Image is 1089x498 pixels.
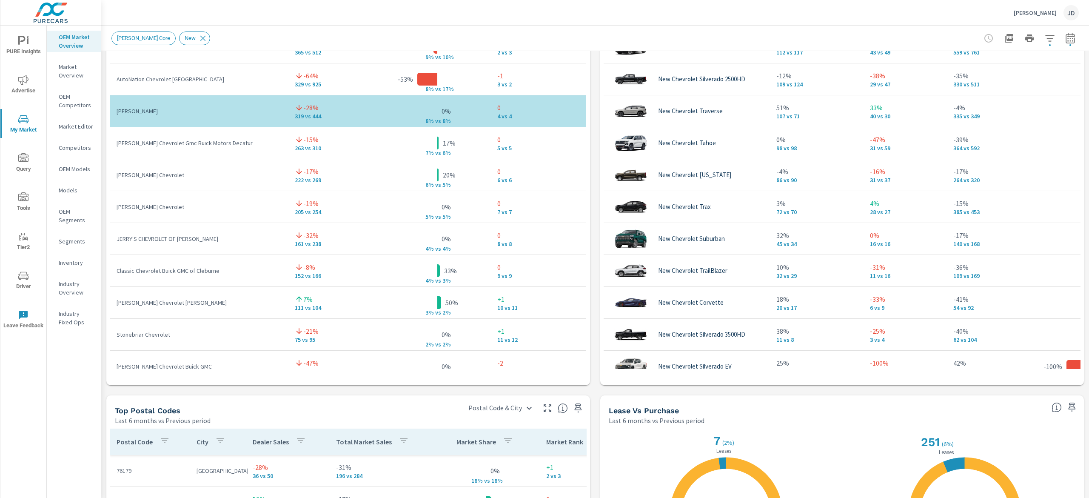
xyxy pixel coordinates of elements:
[295,240,377,247] p: 161 vs 238
[614,194,648,220] img: glamour
[497,113,580,120] p: 4 vs 4
[416,309,438,316] p: 3% v
[59,92,94,109] p: OEM Competitors
[303,326,319,336] p: -21%
[497,198,580,209] p: 0
[776,113,856,120] p: 107 vs 71
[59,33,94,50] p: OEM Market Overview
[197,438,208,446] p: City
[336,472,426,479] p: 196 vs 284
[438,341,459,348] p: s 2%
[497,71,580,81] p: -1
[658,267,727,275] p: New Chevrolet TrailBlazer
[870,113,940,120] p: 40 vs 30
[953,262,1043,272] p: -36%
[0,26,46,339] div: nav menu
[497,272,580,279] p: 9 vs 9
[776,368,856,375] p: 10 vs 8
[442,329,451,340] p: 0%
[870,230,940,240] p: 0%
[658,139,716,147] p: New Chevrolet Tahoe
[59,280,94,297] p: Industry Overview
[497,230,580,240] p: 0
[776,49,856,56] p: 112 vs 117
[870,145,940,152] p: 31 vs 59
[776,198,856,209] p: 3%
[59,143,94,152] p: Competitors
[59,258,94,267] p: Inventory
[197,467,239,475] p: [GEOGRAPHIC_DATA]
[303,358,319,368] p: -47%
[870,272,940,279] p: 11 vs 16
[953,209,1043,215] p: 385 vs 453
[47,278,101,299] div: Industry Overview
[438,245,459,252] p: s 4%
[953,326,1043,336] p: -40%
[614,354,648,379] img: glamour
[870,103,940,113] p: 33%
[1065,401,1079,414] span: Save this to your personalized report
[870,135,940,145] p: -47%
[870,209,940,215] p: 28 vs 27
[47,205,101,226] div: OEM Segments
[658,363,732,370] p: New Chevrolet Silverado EV
[870,368,940,375] p: 0 vs 1
[253,472,322,479] p: 36 vs 50
[776,326,856,336] p: 38%
[776,336,856,343] p: 11 vs 8
[497,81,580,88] p: 3 vs 2
[870,177,940,183] p: 31 vs 37
[776,272,856,279] p: 32 vs 29
[658,203,711,211] p: New Chevrolet Trax
[953,240,1043,247] p: 140 vs 168
[722,439,736,446] p: ( 2% )
[444,266,457,276] p: 33%
[658,171,731,179] p: New Chevrolet [US_STATE]
[614,162,648,188] img: glamour
[59,63,94,80] p: Market Overview
[870,81,940,88] p: 29 vs 47
[776,262,856,272] p: 10%
[438,85,459,93] p: s 17%
[715,448,733,454] p: Leases
[712,434,721,448] h2: 7
[416,53,438,61] p: 9% v
[47,120,101,133] div: Market Editor
[303,71,319,81] p: -64%
[295,272,377,279] p: 152 vs 166
[295,113,377,120] p: 319 vs 444
[117,438,153,446] p: Postal Code
[614,226,648,252] img: glamour
[303,198,319,209] p: -19%
[295,49,377,56] p: 365 vs 512
[953,198,1043,209] p: -15%
[3,310,44,331] span: Leave Feedback
[571,401,585,415] span: Save this to your personalized report
[497,262,580,272] p: 0
[658,299,724,306] p: New Chevrolet Corvette
[776,135,856,145] p: 0%
[953,71,1043,81] p: -35%
[59,237,94,246] p: Segments
[937,449,955,455] p: Leases
[490,466,500,476] p: 0%
[117,107,281,115] p: [PERSON_NAME]
[953,113,1043,120] p: 335 vs 349
[117,235,281,243] p: JERRY'S CHEVROLET OF [PERSON_NAME]
[870,262,940,272] p: -31%
[609,415,704,426] p: Last 6 months vs Previous period
[47,60,101,82] div: Market Overview
[870,336,940,343] p: 3 vs 4
[870,358,940,368] p: -100%
[870,71,940,81] p: -38%
[463,401,537,415] div: Postal Code & City
[115,406,180,415] h5: Top Postal Codes
[303,262,315,272] p: -8%
[953,166,1043,177] p: -17%
[541,401,554,415] button: Make Fullscreen
[953,177,1043,183] p: 264 vs 320
[953,230,1043,240] p: -17%
[614,290,648,315] img: glamour
[497,294,580,304] p: +1
[497,326,580,336] p: +1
